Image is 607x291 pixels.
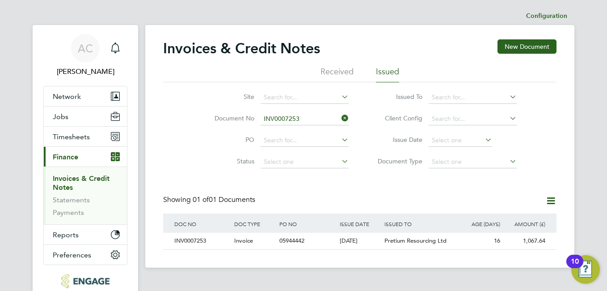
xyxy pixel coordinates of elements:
[526,7,567,25] li: Configuration
[502,233,548,249] div: 1,067.64
[494,237,500,244] span: 16
[457,214,502,234] div: AGE (DAYS)
[234,237,253,244] span: Invoice
[172,214,232,234] div: DOC NO
[203,93,254,101] label: Site
[193,195,209,204] span: 01 of
[261,134,349,147] input: Search for...
[43,34,127,77] a: AC[PERSON_NAME]
[53,196,90,204] a: Statements
[44,107,127,126] button: Jobs
[44,127,127,146] button: Timesheets
[43,66,127,77] span: Andy Crow
[261,91,349,104] input: Search for...
[44,225,127,244] button: Reports
[53,112,68,121] span: Jobs
[44,245,127,265] button: Preferences
[203,136,254,144] label: PO
[429,134,492,147] input: Select one
[371,114,422,122] label: Client Config
[61,274,109,288] img: morganhunt-logo-retina.png
[571,255,600,284] button: Open Resource Center, 10 new notifications
[279,237,304,244] span: 05944442
[261,113,349,125] input: Search for...
[163,39,320,57] h2: Invoices & Credit Notes
[502,214,548,234] div: AMOUNT (£)
[320,66,354,82] li: Received
[53,153,78,161] span: Finance
[261,156,349,168] input: Select one
[193,195,255,204] span: 01 Documents
[429,91,517,104] input: Search for...
[53,174,110,192] a: Invoices & Credit Notes
[44,147,127,167] button: Finance
[429,156,517,168] input: Select one
[44,167,127,224] div: Finance
[571,261,579,273] div: 10
[53,92,81,101] span: Network
[277,214,337,234] div: PO NO
[53,208,84,217] a: Payments
[203,114,254,122] label: Document No
[497,39,556,54] button: New Document
[172,233,232,249] div: INV0007253
[376,66,399,82] li: Issued
[203,157,254,165] label: Status
[232,214,277,234] div: DOC TYPE
[43,274,127,288] a: Go to home page
[337,214,383,234] div: ISSUE DATE
[53,133,90,141] span: Timesheets
[53,231,79,239] span: Reports
[382,214,457,234] div: ISSUED TO
[384,237,447,244] span: Pretium Resourcing Ltd
[78,43,93,54] span: AC
[44,86,127,106] button: Network
[337,233,383,249] div: [DATE]
[371,136,422,144] label: Issue Date
[371,93,422,101] label: Issued To
[371,157,422,165] label: Document Type
[429,113,517,125] input: Search for...
[163,195,257,205] div: Showing
[53,251,91,259] span: Preferences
